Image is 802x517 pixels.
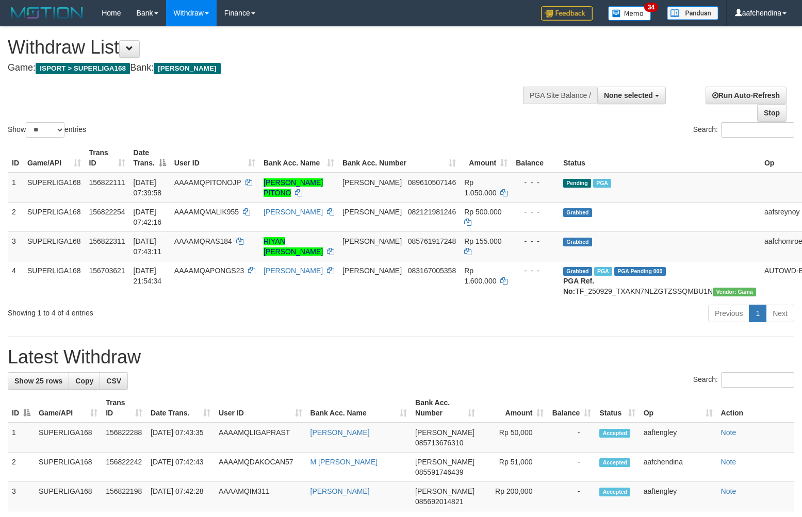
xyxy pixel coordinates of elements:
th: Bank Acc. Name: activate to sort column ascending [259,143,338,173]
span: Copy 085713676310 to clipboard [415,439,463,447]
span: CSV [106,377,121,385]
th: User ID: activate to sort column ascending [215,393,306,423]
div: - - - [516,207,555,217]
span: AAAAMQRAS184 [174,237,232,245]
span: Marked by aafchhiseyha [594,267,612,276]
th: Bank Acc. Name: activate to sort column ascending [306,393,412,423]
span: AAAAMQPITONOJP [174,178,241,187]
span: 156822254 [89,208,125,216]
td: - [548,453,595,482]
a: Stop [757,104,787,122]
span: Copy 085761917248 to clipboard [408,237,456,245]
th: ID [8,143,23,173]
span: Vendor URL: https://trx31.1velocity.biz [713,288,756,296]
th: Amount: activate to sort column ascending [479,393,548,423]
span: PGA Pending [614,267,666,276]
span: Accepted [599,488,630,496]
h1: Latest Withdraw [8,347,794,368]
th: Trans ID: activate to sort column ascending [102,393,146,423]
td: AAAAMQDAKOCAN57 [215,453,306,482]
span: Rp 500.000 [464,208,501,216]
a: [PERSON_NAME] [264,266,323,275]
a: Run Auto-Refresh [706,87,787,104]
a: M [PERSON_NAME] [310,458,378,466]
td: 2 [8,202,23,231]
span: Grabbed [563,208,592,217]
th: Status: activate to sort column ascending [595,393,639,423]
img: Button%20Memo.svg [608,6,651,21]
h1: Withdraw List [8,37,525,58]
td: 1 [8,173,23,203]
span: Copy 085692014821 to clipboard [415,497,463,506]
span: [PERSON_NAME] [415,487,474,495]
td: Rp 51,000 [479,453,548,482]
td: aaftengley [640,423,717,453]
th: Op: activate to sort column ascending [640,393,717,423]
td: [DATE] 07:42:28 [146,482,215,511]
a: [PERSON_NAME] PITONO [264,178,323,197]
span: Show 25 rows [14,377,62,385]
td: 4 [8,261,23,301]
td: - [548,482,595,511]
span: Rp 1.600.000 [464,266,496,285]
span: Copy 082121981246 to clipboard [408,208,456,216]
th: Date Trans.: activate to sort column ascending [146,393,215,423]
td: 1 [8,423,35,453]
td: SUPERLIGA168 [23,231,85,261]
img: panduan.png [667,6,718,20]
div: - - - [516,177,555,188]
th: Balance: activate to sort column ascending [548,393,595,423]
th: Trans ID: activate to sort column ascending [85,143,129,173]
span: Rp 155.000 [464,237,501,245]
a: RIYAN [PERSON_NAME] [264,237,323,256]
td: Rp 50,000 [479,423,548,453]
span: [DATE] 07:42:16 [134,208,162,226]
td: [DATE] 07:43:35 [146,423,215,453]
div: PGA Site Balance / [523,87,597,104]
span: Accepted [599,429,630,438]
span: [PERSON_NAME] [415,428,474,437]
a: Show 25 rows [8,372,69,390]
span: None selected [604,91,653,99]
span: 156822111 [89,178,125,187]
span: [PERSON_NAME] [154,63,220,74]
input: Search: [721,372,794,388]
th: Game/API: activate to sort column ascending [35,393,102,423]
td: SUPERLIGA168 [35,482,102,511]
span: ISPORT > SUPERLIGA168 [36,63,130,74]
td: [DATE] 07:42:43 [146,453,215,482]
th: Action [717,393,794,423]
a: 1 [749,305,766,322]
a: Note [721,458,736,466]
a: Note [721,487,736,495]
span: [PERSON_NAME] [342,178,402,187]
span: AAAAMQMALIK955 [174,208,239,216]
span: [PERSON_NAME] [342,266,402,275]
td: 156822242 [102,453,146,482]
span: Copy 085591746439 to clipboard [415,468,463,476]
td: AAAAMQLIGAPRAST [215,423,306,453]
img: Feedback.jpg [541,6,593,21]
td: 156822198 [102,482,146,511]
h4: Game: Bank: [8,63,525,73]
td: aafchendina [640,453,717,482]
select: Showentries [26,122,64,138]
td: TF_250929_TXAKN7NLZGTZSSQMBU1N [559,261,760,301]
a: Copy [69,372,100,390]
td: SUPERLIGA168 [23,261,85,301]
a: [PERSON_NAME] [310,487,370,495]
a: CSV [100,372,128,390]
th: Status [559,143,760,173]
td: SUPERLIGA168 [35,453,102,482]
img: MOTION_logo.png [8,5,86,21]
td: SUPERLIGA168 [23,202,85,231]
span: Pending [563,179,591,188]
span: Grabbed [563,238,592,246]
span: Copy [75,377,93,385]
label: Search: [693,372,794,388]
input: Search: [721,122,794,138]
span: [PERSON_NAME] [415,458,474,466]
th: Bank Acc. Number: activate to sort column ascending [411,393,479,423]
a: Note [721,428,736,437]
span: AAAAMQAPONGS23 [174,266,244,275]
